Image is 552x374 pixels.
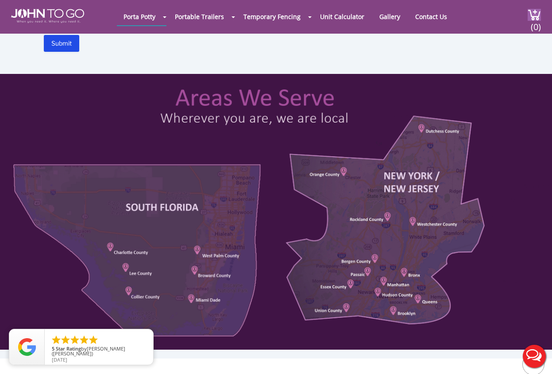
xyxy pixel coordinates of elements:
[52,346,146,357] span: by
[56,345,81,352] span: Star Rating
[52,345,125,357] span: [PERSON_NAME] ([PERSON_NAME])
[51,335,62,345] li: 
[517,339,552,374] button: Live Chat
[79,335,89,345] li: 
[60,335,71,345] li: 
[52,356,67,363] span: [DATE]
[69,335,80,345] li: 
[88,335,99,345] li: 
[18,338,36,356] img: Review Rating
[52,345,54,352] span: 5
